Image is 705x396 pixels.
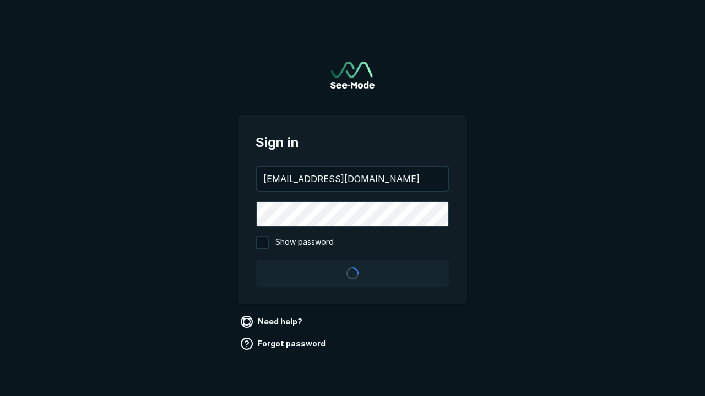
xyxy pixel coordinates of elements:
span: Show password [275,236,334,249]
a: Need help? [238,313,307,331]
span: Sign in [256,133,449,152]
input: your@email.com [257,167,448,191]
a: Go to sign in [330,62,375,89]
img: See-Mode Logo [330,62,375,89]
a: Forgot password [238,335,330,353]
